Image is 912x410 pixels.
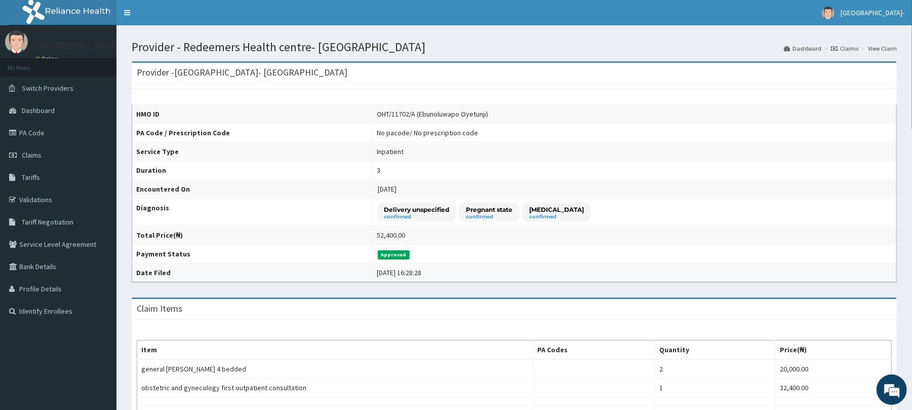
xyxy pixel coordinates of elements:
h1: Provider - Redeemers Health centre- [GEOGRAPHIC_DATA] [132,41,897,54]
img: User Image [5,30,28,53]
span: Claims [22,151,42,160]
div: 3 [377,165,380,175]
span: Dashboard [22,106,55,115]
h3: Claim Items [137,304,182,313]
th: HMO ID [132,105,373,124]
p: Delivery unspecified [384,205,449,214]
img: User Image [822,7,835,19]
a: Online [35,55,60,62]
div: [DATE] 16:28:28 [377,268,421,278]
p: Pregnant state [466,205,512,214]
a: View Claim [868,44,897,53]
div: OHT/11702/A (Ebunoluwapo Oyetunji) [377,109,488,119]
th: Duration [132,161,373,180]
th: Encountered On [132,180,373,199]
th: Price(₦) [776,341,892,360]
th: PA Codes [533,341,655,360]
th: PA Code / Prescription Code [132,124,373,142]
small: confirmed [384,214,449,219]
a: Claims [831,44,858,53]
span: Switch Providers [22,84,73,93]
th: Item [137,341,534,360]
div: 52,400.00 [377,230,405,240]
td: 32,400.00 [776,379,892,397]
p: [GEOGRAPHIC_DATA]- [35,41,122,50]
td: 20,000.00 [776,359,892,379]
div: Inpatient [377,146,404,157]
span: [DATE] [378,184,396,194]
td: 1 [655,379,776,397]
span: Approved [378,250,410,259]
small: confirmed [466,214,512,219]
th: Date Filed [132,264,373,282]
th: Diagnosis [132,199,373,226]
span: [GEOGRAPHIC_DATA]- [841,8,904,17]
td: obstetric and gynecology first outpatient consultation [137,379,534,397]
small: confirmed [529,214,584,219]
td: general [PERSON_NAME] 4 bedded [137,359,534,379]
p: [MEDICAL_DATA] [529,205,584,214]
h3: Provider - [GEOGRAPHIC_DATA]- [GEOGRAPHIC_DATA] [137,68,347,77]
th: Total Price(₦) [132,226,373,245]
th: Payment Status [132,245,373,264]
span: Tariff Negotiation [22,217,73,227]
th: Service Type [132,142,373,161]
td: 2 [655,359,776,379]
div: No pacode / No prescription code [377,128,478,138]
th: Quantity [655,341,776,360]
a: Dashboard [784,44,821,53]
span: Tariffs [22,173,40,182]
